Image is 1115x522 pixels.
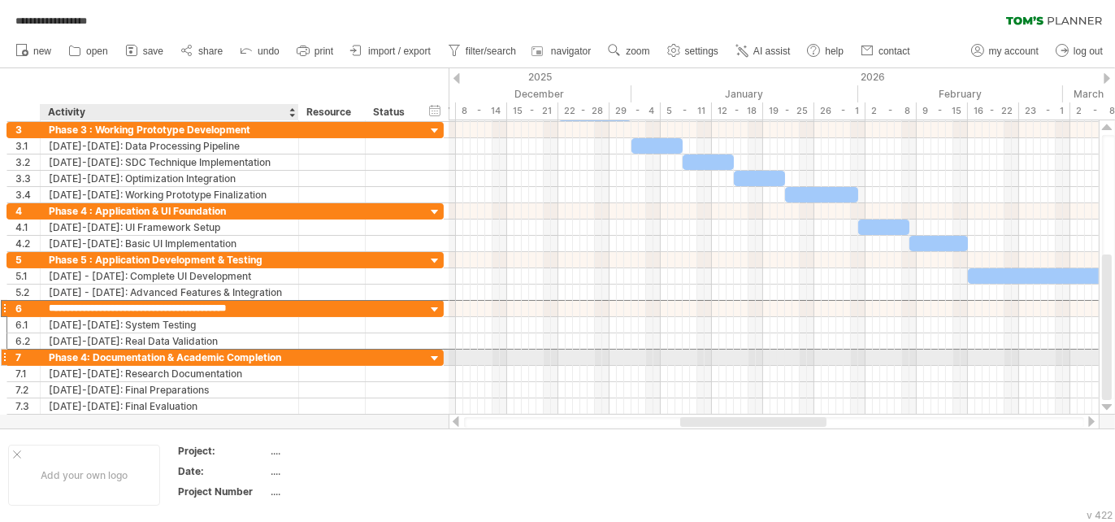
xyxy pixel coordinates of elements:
[558,102,610,120] div: 22 - 28
[86,46,108,57] span: open
[551,46,591,57] span: navigator
[879,46,910,57] span: contact
[178,464,267,478] div: Date:
[49,268,290,284] div: [DATE] - [DATE]: Complete UI Development
[663,41,723,62] a: settings
[456,102,507,120] div: 8 - 14
[293,41,338,62] a: print
[968,102,1019,120] div: 16 - 22
[49,252,290,268] div: Phase 5 : Application Development & Testing
[11,41,56,62] a: new
[271,485,407,498] div: ....
[271,464,407,478] div: ....
[866,102,917,120] div: 2 - 8
[444,41,521,62] a: filter/search
[803,41,848,62] a: help
[373,104,409,120] div: Status
[15,236,40,251] div: 4.2
[49,236,290,251] div: [DATE]-[DATE]: Basic UI Implementation
[258,46,280,57] span: undo
[49,382,290,398] div: [DATE]-[DATE]: Final Preparations
[271,444,407,458] div: ....
[15,366,40,381] div: 7.1
[15,301,40,316] div: 6
[346,41,436,62] a: import / export
[15,382,40,398] div: 7.2
[685,46,718,57] span: settings
[49,154,290,170] div: [DATE]-[DATE]: SDC Technique Implementation
[753,46,790,57] span: AI assist
[15,333,40,349] div: 6.2
[178,444,267,458] div: Project:
[15,171,40,186] div: 3.3
[49,317,290,333] div: [DATE]-[DATE]: System Testing
[15,187,40,202] div: 3.4
[49,203,290,219] div: Phase 4 : Application & UI Foundation
[1052,41,1108,62] a: log out
[49,333,290,349] div: [DATE]-[DATE]: Real Data Validation
[49,187,290,202] div: [DATE]-[DATE]: Working Prototype Finalization
[49,122,290,137] div: Phase 3 : Working Prototype Development
[15,220,40,235] div: 4.1
[989,46,1039,57] span: my account
[15,122,40,137] div: 3
[15,317,40,333] div: 6.1
[49,398,290,414] div: [DATE]-[DATE]: Final Evaluation
[236,41,284,62] a: undo
[814,102,866,120] div: 26 - 1
[15,268,40,284] div: 5.1
[64,41,113,62] a: open
[49,366,290,381] div: [DATE]-[DATE]: Research Documentation
[466,46,516,57] span: filter/search
[917,102,968,120] div: 9 - 15
[178,485,267,498] div: Project Number
[15,252,40,268] div: 5
[712,102,763,120] div: 12 - 18
[1074,46,1103,57] span: log out
[121,41,168,62] a: save
[176,41,228,62] a: share
[315,46,333,57] span: print
[15,203,40,219] div: 4
[306,104,356,120] div: Resource
[198,46,223,57] span: share
[15,138,40,154] div: 3.1
[49,350,290,365] div: Phase 4: Documentation & Academic Completion
[731,41,795,62] a: AI assist
[15,350,40,365] div: 7
[15,285,40,300] div: 5.2
[49,138,290,154] div: [DATE]-[DATE]: Data Processing Pipeline
[405,85,631,102] div: December 2025
[49,220,290,235] div: [DATE]-[DATE]: UI Framework Setup
[15,398,40,414] div: 7.3
[507,102,558,120] div: 15 - 21
[49,171,290,186] div: [DATE]-[DATE]: Optimization Integration
[529,41,596,62] a: navigator
[33,46,51,57] span: new
[604,41,654,62] a: zoom
[610,102,661,120] div: 29 - 4
[626,46,649,57] span: zoom
[49,285,290,300] div: [DATE] - [DATE]: Advanced Features & Integration
[825,46,844,57] span: help
[15,154,40,170] div: 3.2
[631,85,858,102] div: January 2026
[858,85,1063,102] div: February 2026
[8,445,160,506] div: Add your own logo
[48,104,289,120] div: Activity
[967,41,1043,62] a: my account
[1019,102,1070,120] div: 23 - 1
[857,41,915,62] a: contact
[1087,509,1113,521] div: v 422
[661,102,712,120] div: 5 - 11
[368,46,431,57] span: import / export
[763,102,814,120] div: 19 - 25
[143,46,163,57] span: save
